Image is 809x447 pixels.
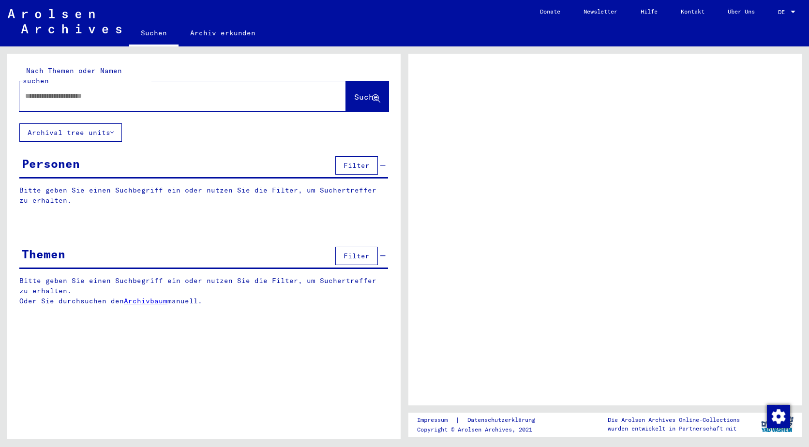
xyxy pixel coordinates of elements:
span: DE [778,9,789,15]
span: Filter [344,161,370,170]
img: Arolsen_neg.svg [8,9,121,33]
div: Zustimmung ändern [766,404,790,428]
button: Filter [335,247,378,265]
p: Bitte geben Sie einen Suchbegriff ein oder nutzen Sie die Filter, um Suchertreffer zu erhalten. [19,185,388,206]
a: Impressum [417,415,455,425]
img: yv_logo.png [759,412,795,436]
p: wurden entwickelt in Partnerschaft mit [608,424,740,433]
img: Zustimmung ändern [767,405,790,428]
a: Suchen [129,21,179,46]
div: Themen [22,245,65,263]
p: Bitte geben Sie einen Suchbegriff ein oder nutzen Sie die Filter, um Suchertreffer zu erhalten. O... [19,276,389,306]
button: Filter [335,156,378,175]
mat-label: Nach Themen oder Namen suchen [23,66,122,85]
div: Personen [22,155,80,172]
a: Datenschutzerklärung [460,415,547,425]
button: Archival tree units [19,123,122,142]
a: Archivbaum [124,297,167,305]
span: Filter [344,252,370,260]
div: | [417,415,547,425]
button: Suche [346,81,389,111]
p: Die Arolsen Archives Online-Collections [608,416,740,424]
a: Archiv erkunden [179,21,267,45]
span: Suche [354,92,378,102]
p: Copyright © Arolsen Archives, 2021 [417,425,547,434]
